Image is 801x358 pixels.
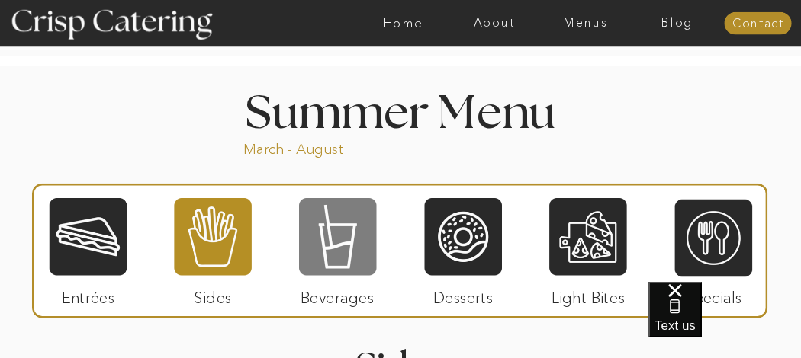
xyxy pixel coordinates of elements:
h1: Summer Menu [215,90,587,129]
p: Desserts [420,276,508,315]
p: Specials [669,276,758,315]
p: Light Bites [544,276,632,315]
a: About [449,17,540,30]
a: Blog [632,17,723,30]
a: Contact [724,18,791,31]
p: Entrées [44,276,133,315]
a: Home [357,17,449,30]
p: Beverages [293,276,381,315]
p: March - August [243,139,427,154]
p: Sides [169,276,257,315]
iframe: podium webchat widget bubble [648,282,801,358]
a: Menus [540,17,632,30]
